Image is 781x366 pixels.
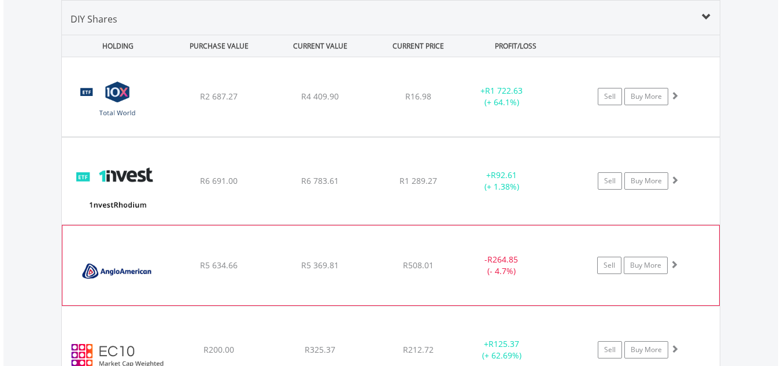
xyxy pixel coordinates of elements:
[200,260,238,271] span: R5 634.66
[301,175,339,186] span: R6 783.61
[170,35,269,57] div: PURCHASE VALUE
[203,344,234,355] span: R200.00
[403,260,434,271] span: R508.01
[458,254,545,277] div: - (- 4.7%)
[301,91,339,102] span: R4 409.90
[372,35,464,57] div: CURRENT PRICE
[458,85,546,108] div: + (+ 64.1%)
[305,344,335,355] span: R325.37
[71,13,117,25] span: DIY Shares
[458,338,546,361] div: + (+ 62.69%)
[68,72,167,134] img: EQU.ZA.GLOBAL.png
[485,85,523,96] span: R1 722.63
[598,341,622,358] a: Sell
[62,35,168,57] div: HOLDING
[624,88,668,105] a: Buy More
[488,338,519,349] span: R125.37
[458,169,546,193] div: + (+ 1.38%)
[68,240,168,302] img: EQU.ZA.AGL.png
[399,175,437,186] span: R1 289.27
[491,169,517,180] span: R92.61
[598,88,622,105] a: Sell
[624,172,668,190] a: Buy More
[597,257,621,274] a: Sell
[624,257,668,274] a: Buy More
[403,344,434,355] span: R212.72
[200,175,238,186] span: R6 691.00
[467,35,565,57] div: PROFIT/LOSS
[405,91,431,102] span: R16.98
[301,260,339,271] span: R5 369.81
[271,35,370,57] div: CURRENT VALUE
[200,91,238,102] span: R2 687.27
[68,152,167,221] img: EQU.ZA.ETFRHO.png
[487,254,518,265] span: R264.85
[624,341,668,358] a: Buy More
[598,172,622,190] a: Sell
